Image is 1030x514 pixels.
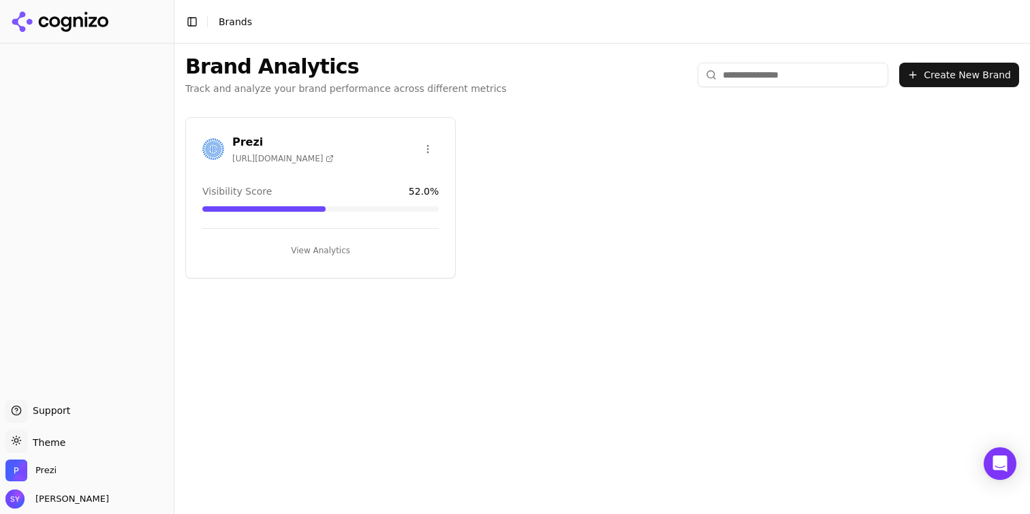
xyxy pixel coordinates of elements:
[27,437,65,448] span: Theme
[219,15,252,29] nav: breadcrumb
[35,464,57,477] span: Prezi
[5,460,27,481] img: Prezi
[27,404,70,417] span: Support
[5,489,25,509] img: Stephanie Yu
[185,54,507,79] h1: Brand Analytics
[5,460,57,481] button: Open organization switcher
[232,153,334,164] span: [URL][DOMAIN_NAME]
[984,447,1016,480] div: Open Intercom Messenger
[202,138,224,160] img: Prezi
[899,63,1019,87] button: Create New Brand
[219,16,252,27] span: Brands
[5,489,109,509] button: Open user button
[30,493,109,505] span: [PERSON_NAME]
[232,134,334,150] h3: Prezi
[202,184,272,198] span: Visibility Score
[185,82,507,95] p: Track and analyze your brand performance across different metrics
[409,184,439,198] span: 52.0 %
[202,240,439,261] button: View Analytics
